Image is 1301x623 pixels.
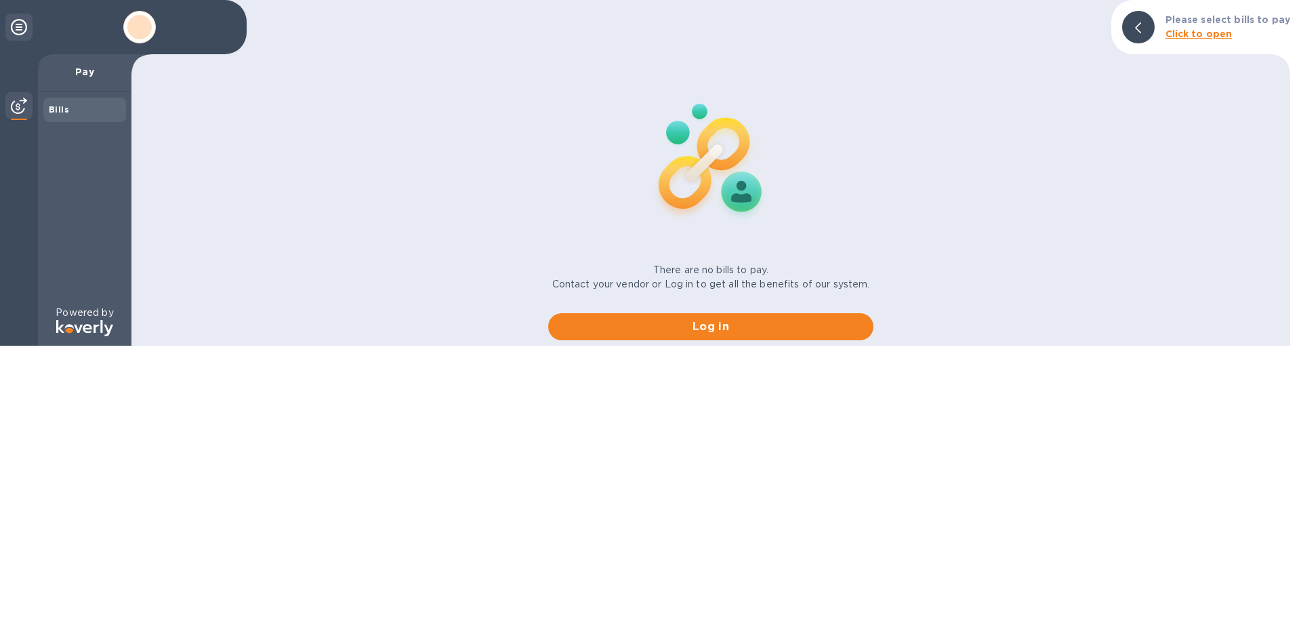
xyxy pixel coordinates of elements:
button: Log in [548,313,873,340]
b: Click to open [1165,28,1233,39]
b: Bills [49,104,69,115]
p: Powered by [56,306,113,320]
p: There are no bills to pay. Contact your vendor or Log in to get all the benefits of our system. [552,263,870,292]
p: Pay [49,65,121,79]
b: Please select bills to pay [1165,14,1290,25]
span: Log in [559,319,863,335]
img: Logo [56,320,113,336]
